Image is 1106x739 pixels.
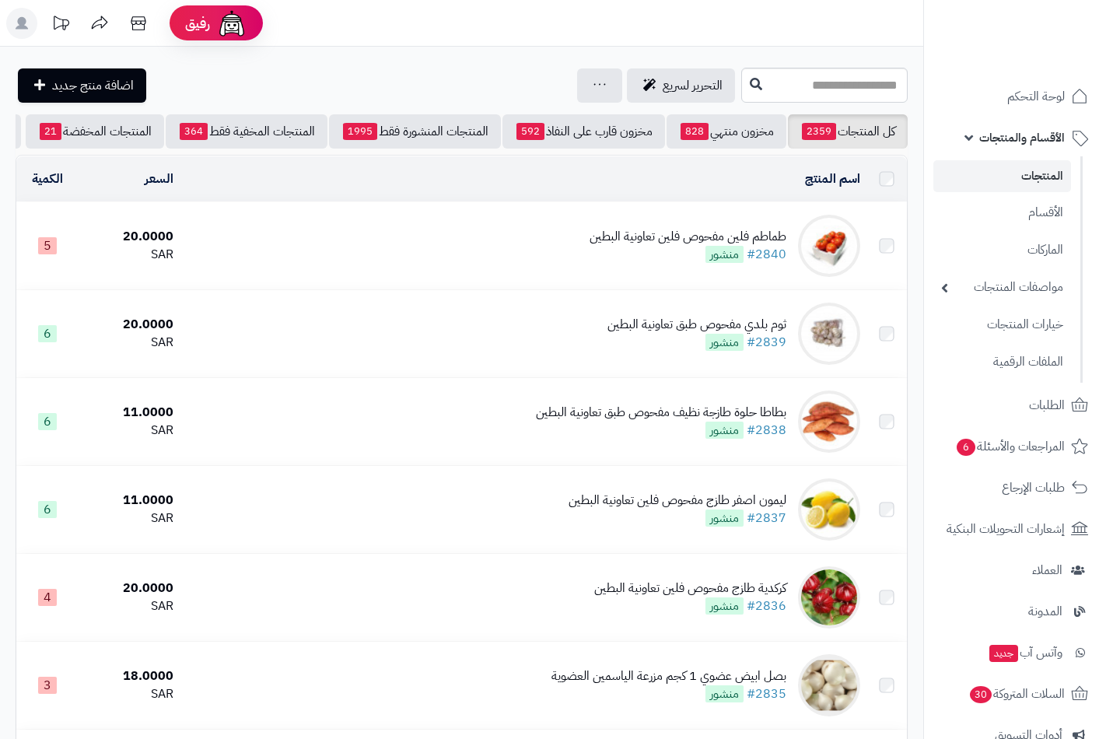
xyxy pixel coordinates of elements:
div: 20.0000 [85,228,173,246]
span: الأقسام والمنتجات [979,127,1065,149]
a: المنتجات المنشورة فقط1995 [329,114,501,149]
img: طماطم فلين مفحوص فلين تعاونية البطين [798,215,860,277]
span: 2359 [802,123,836,140]
a: المنتجات المخفية فقط364 [166,114,327,149]
span: وآتس آب [988,642,1062,664]
div: SAR [85,685,173,703]
span: رفيق [185,14,210,33]
div: 18.0000 [85,667,173,685]
a: طلبات الإرجاع [933,469,1097,506]
a: تحديثات المنصة [41,8,80,43]
a: السلات المتروكة30 [933,675,1097,713]
img: بطاطا حلوة طازجة نظيف مفحوص طبق تعاونية البطين [798,391,860,453]
span: 1995 [343,123,377,140]
span: منشور [705,685,744,702]
div: 11.0000 [85,492,173,510]
div: 11.0000 [85,404,173,422]
div: طماطم فلين مفحوص فلين تعاونية البطين [590,228,786,246]
span: التحرير لسريع [663,76,723,95]
a: #2836 [747,597,786,615]
span: 30 [970,686,992,703]
span: 6 [957,439,975,456]
span: المدونة [1028,601,1062,622]
a: #2835 [747,685,786,703]
a: مخزون منتهي828 [667,114,786,149]
span: لوحة التحكم [1007,86,1065,107]
a: #2837 [747,509,786,527]
a: مخزون قارب على النفاذ592 [502,114,665,149]
a: الأقسام [933,196,1071,229]
div: ليمون اصفر طازج مفحوص فلين تعاونية البطين [569,492,786,510]
div: بطاطا حلوة طازجة نظيف مفحوص طبق تعاونية البطين [536,404,786,422]
span: جديد [989,645,1018,662]
a: المنتجات المخفضة21 [26,114,164,149]
a: الطلبات [933,387,1097,424]
a: العملاء [933,552,1097,589]
div: بصل ابيض عضوي 1 كجم مزرعة الياسمين العضوية [551,667,786,685]
span: المراجعات والأسئلة [955,436,1065,457]
img: logo-2.png [1000,39,1091,72]
span: منشور [705,246,744,263]
span: 364 [180,123,208,140]
span: 5 [38,237,57,254]
a: المنتجات [933,160,1071,192]
a: المدونة [933,593,1097,630]
div: SAR [85,334,173,352]
a: #2839 [747,333,786,352]
a: الملفات الرقمية [933,345,1071,379]
span: 592 [516,123,544,140]
span: 6 [38,325,57,342]
a: الكمية [32,170,63,188]
img: ثوم بلدي مفحوص طبق تعاونية البطين [798,303,860,365]
img: ليمون اصفر طازج مفحوص فلين تعاونية البطين [798,478,860,541]
a: اضافة منتج جديد [18,68,146,103]
div: 20.0000 [85,580,173,597]
span: العملاء [1032,559,1062,581]
img: كركدية طازج مفحوص فلين تعاونية البطين [798,566,860,629]
a: إشعارات التحويلات البنكية [933,510,1097,548]
a: وآتس آبجديد [933,634,1097,671]
span: منشور [705,597,744,615]
div: SAR [85,246,173,264]
div: ثوم بلدي مفحوص طبق تعاونية البطين [607,316,786,334]
a: مواصفات المنتجات [933,271,1071,304]
a: خيارات المنتجات [933,308,1071,341]
a: اسم المنتج [805,170,860,188]
div: SAR [85,597,173,615]
a: السعر [145,170,173,188]
img: ai-face.png [216,8,247,39]
a: كل المنتجات2359 [788,114,908,149]
span: إشعارات التحويلات البنكية [947,518,1065,540]
div: SAR [85,510,173,527]
span: منشور [705,422,744,439]
a: لوحة التحكم [933,78,1097,115]
span: اضافة منتج جديد [52,76,134,95]
span: الطلبات [1029,394,1065,416]
span: السلات المتروكة [968,683,1065,705]
span: 828 [681,123,709,140]
img: بصل ابيض عضوي 1 كجم مزرعة الياسمين العضوية [798,654,860,716]
a: #2838 [747,421,786,440]
a: #2840 [747,245,786,264]
div: 20.0000 [85,316,173,334]
div: SAR [85,422,173,440]
a: التحرير لسريع [627,68,735,103]
span: 4 [38,589,57,606]
a: الماركات [933,233,1071,267]
span: 6 [38,413,57,430]
span: 21 [40,123,61,140]
span: 3 [38,677,57,694]
span: منشور [705,334,744,351]
div: كركدية طازج مفحوص فلين تعاونية البطين [594,580,786,597]
span: طلبات الإرجاع [1002,477,1065,499]
span: 6 [38,501,57,518]
span: منشور [705,510,744,527]
a: المراجعات والأسئلة6 [933,428,1097,465]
